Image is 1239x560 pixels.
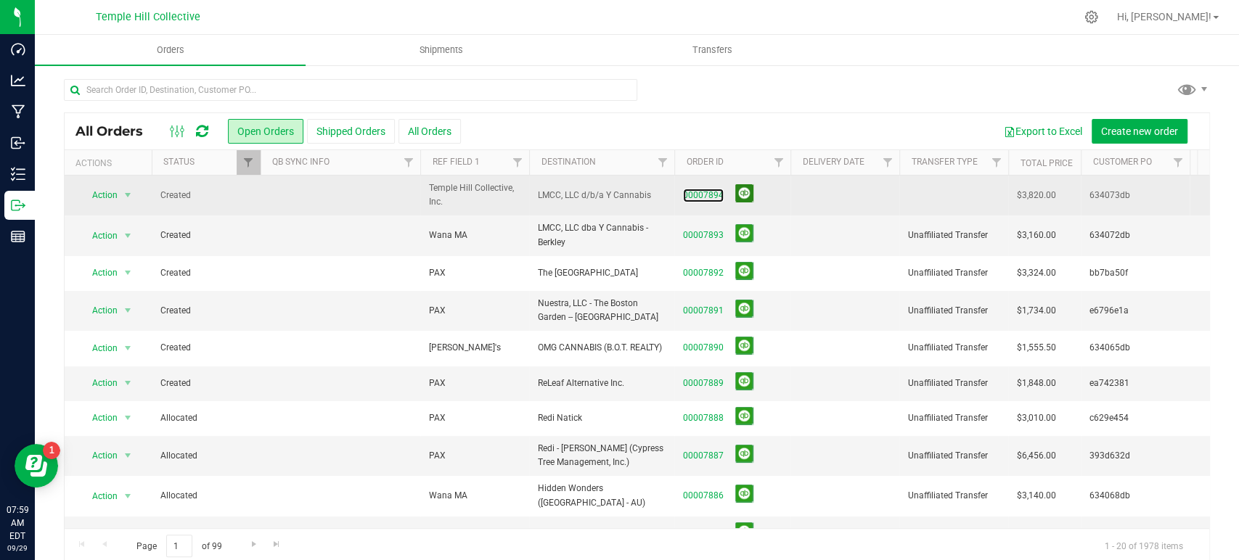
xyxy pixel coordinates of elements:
a: Customer PO [1092,157,1151,167]
a: QB Sync Info [272,157,330,167]
span: Temple Hill Collective, Inc. [429,181,520,209]
div: Actions [75,158,146,168]
span: select [119,263,137,283]
inline-svg: Reports [11,229,25,244]
a: Shipments [306,35,576,65]
span: Temple Hill Collective [96,11,200,23]
span: Nuestra, LLC - The Boston Garden -- [GEOGRAPHIC_DATA] [538,297,666,324]
span: Orders [137,44,204,57]
span: c629e454 [1089,411,1181,425]
span: select [119,408,137,428]
a: 00007890 [683,341,724,355]
span: ea742381 [1089,376,1181,390]
span: Action [79,445,118,466]
span: LMCC, LLC d/b/a Y Cannabis [538,189,666,202]
span: 634069db [1089,527,1181,540]
span: $3,010.00 [1017,411,1056,425]
span: bb7ba50f [1089,266,1181,280]
inline-svg: Inbound [11,136,25,150]
p: 07:59 AM EDT [7,503,28,543]
a: Filter [650,150,674,175]
span: Action [79,523,118,543]
span: Page of 99 [124,535,234,557]
span: Action [79,408,118,428]
a: Transfers [577,35,848,65]
span: Hidden Wonders ([GEOGRAPHIC_DATA] - AU) [538,482,666,509]
span: Action [79,300,118,321]
inline-svg: Inventory [11,167,25,181]
a: 00007894 [683,189,724,202]
a: Go to the last page [266,535,287,554]
span: Transfers [673,44,752,57]
button: Create new order [1092,119,1187,144]
inline-svg: Manufacturing [11,104,25,119]
span: $1,734.00 [1017,304,1056,318]
span: Unaffiliated Transfer [908,449,999,463]
a: Status [163,157,195,167]
span: Action [79,185,118,205]
span: Allocated [160,527,252,540]
span: $3,160.00 [1017,228,1056,242]
span: Allocated [160,449,252,463]
span: Wana MA [429,489,467,503]
span: Hi, [PERSON_NAME]! [1117,11,1211,22]
a: 00007885 [683,527,724,540]
span: Created [160,266,252,280]
iframe: Resource center [15,444,58,487]
span: LMCC, LLC dba Y Cannabis - Berkley [538,221,666,249]
span: Action [79,263,118,283]
a: 00007892 [683,266,724,280]
span: $6,456.00 [1017,449,1056,463]
a: 00007891 [683,304,724,318]
span: Action [79,226,118,246]
a: Orders [35,35,306,65]
span: Botera (GTE-Franklin) [538,527,666,540]
button: Export to Excel [994,119,1092,144]
span: 1 - 20 of 1978 items [1093,535,1195,556]
span: Allocated [160,411,252,425]
span: 634073db [1089,189,1181,202]
button: All Orders [398,119,461,144]
span: Allocated [160,489,252,503]
a: Filter [766,150,790,175]
a: Destination [541,157,595,167]
span: Redi - [PERSON_NAME] (Cypress Tree Management, Inc.) [538,442,666,469]
span: Unaffiliated Transfer [908,527,999,540]
a: 00007889 [683,376,724,390]
inline-svg: Dashboard [11,42,25,57]
span: 1906 [429,527,449,540]
span: Unaffiliated Transfer [908,411,999,425]
span: ReLeaf Alternative Inc. [538,376,666,390]
span: select [119,300,137,321]
span: 634065db [1089,341,1181,355]
span: Action [79,486,118,506]
span: Shipments [400,44,483,57]
span: Unaffiliated Transfer [908,304,999,318]
a: Ref Field 1 [432,157,479,167]
a: 00007888 [683,411,724,425]
span: Redi Natick [538,411,666,425]
input: Search Order ID, Destination, Customer PO... [64,79,637,101]
span: Created [160,228,252,242]
a: Delivery Date [802,157,864,167]
span: Action [79,373,118,393]
span: Unaffiliated Transfer [908,376,999,390]
span: Unaffiliated Transfer [908,228,999,242]
span: PAX [429,304,446,318]
span: Created [160,376,252,390]
span: $3,324.00 [1017,266,1056,280]
span: PAX [429,376,446,390]
span: select [119,226,137,246]
span: PAX [429,449,446,463]
inline-svg: Analytics [11,73,25,88]
span: All Orders [75,123,158,139]
span: Unaffiliated Transfer [908,266,999,280]
span: $1,555.50 [1017,341,1056,355]
span: Created [160,189,252,202]
a: Filter [237,150,261,175]
span: The [GEOGRAPHIC_DATA] [538,266,666,280]
span: 634072db [1089,228,1181,242]
span: select [119,338,137,358]
a: Filter [1166,150,1190,175]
